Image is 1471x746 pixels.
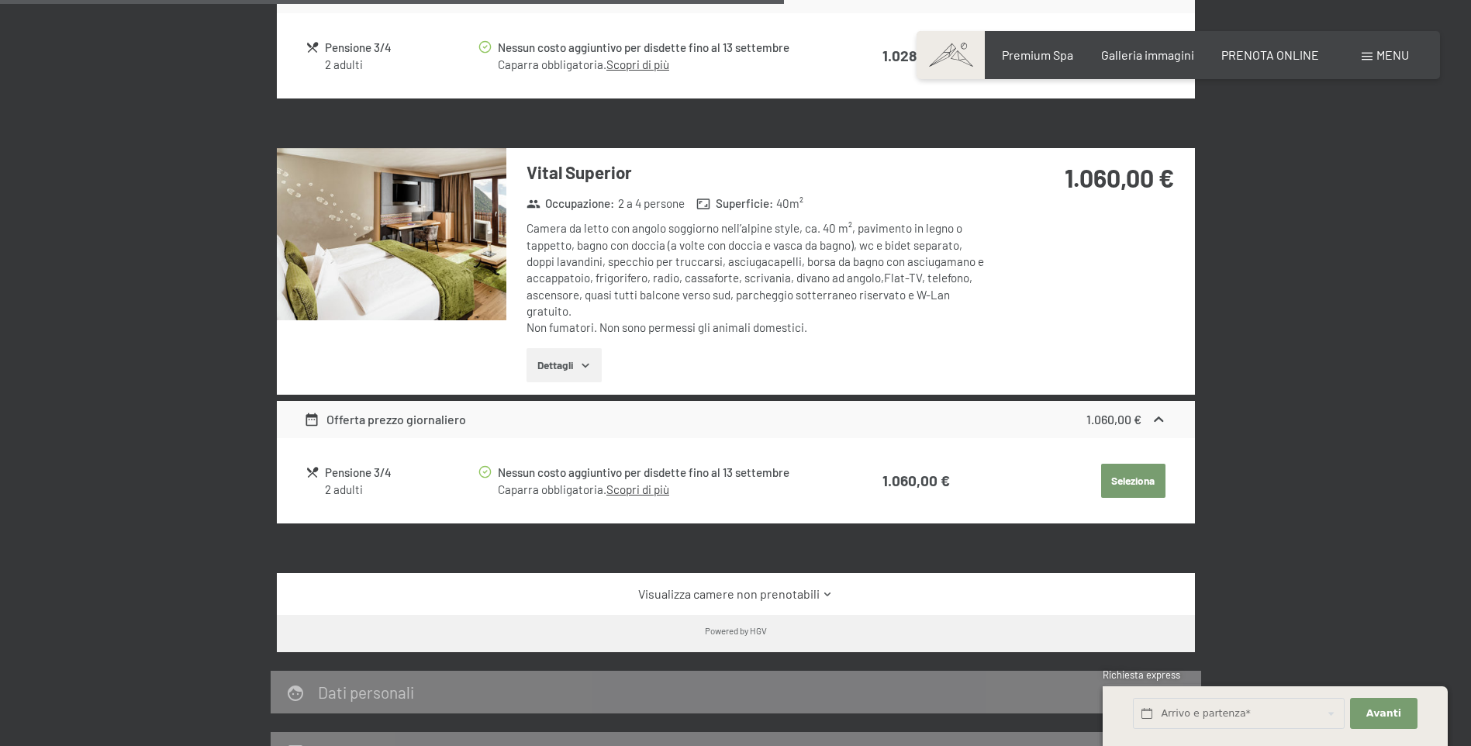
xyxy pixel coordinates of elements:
[325,464,476,482] div: Pensione 3/4
[1086,412,1141,427] strong: 1.060,00 €
[1366,706,1401,720] span: Avanti
[325,57,476,73] div: 2 adulti
[527,348,602,382] button: Dettagli
[325,39,476,57] div: Pensione 3/4
[304,410,466,429] div: Offerta prezzo giornaliero
[498,57,820,73] div: Caparra obbligatoria.
[606,57,669,71] a: Scopri di più
[705,624,767,637] div: Powered by HGV
[1350,698,1417,730] button: Avanti
[882,47,950,64] strong: 1.028,00 €
[1002,47,1073,62] a: Premium Spa
[1103,668,1180,681] span: Richiesta express
[696,195,773,212] strong: Superficie :
[527,195,615,212] strong: Occupazione :
[498,39,820,57] div: Nessun costo aggiuntivo per disdette fino al 13 settembre
[776,195,803,212] span: 40 m²
[1376,47,1409,62] span: Menu
[1065,163,1174,192] strong: 1.060,00 €
[498,464,820,482] div: Nessun costo aggiuntivo per disdette fino al 13 settembre
[277,148,506,320] img: mss_renderimg.php
[277,401,1195,438] div: Offerta prezzo giornaliero1.060,00 €
[882,471,950,489] strong: 1.060,00 €
[304,585,1167,603] a: Visualizza camere non prenotabili
[325,482,476,498] div: 2 adulti
[498,482,820,498] div: Caparra obbligatoria.
[1101,47,1194,62] a: Galleria immagini
[1221,47,1319,62] a: PRENOTA ONLINE
[618,195,685,212] span: 2 a 4 persone
[527,220,988,336] div: Camera da letto con angolo soggiorno nell’alpine style, ca. 40 m², pavimento in legno o tappetto,...
[1101,464,1165,498] button: Seleziona
[606,482,669,496] a: Scopri di più
[527,161,988,185] h3: Vital Superior
[318,682,414,702] h2: Dati personali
